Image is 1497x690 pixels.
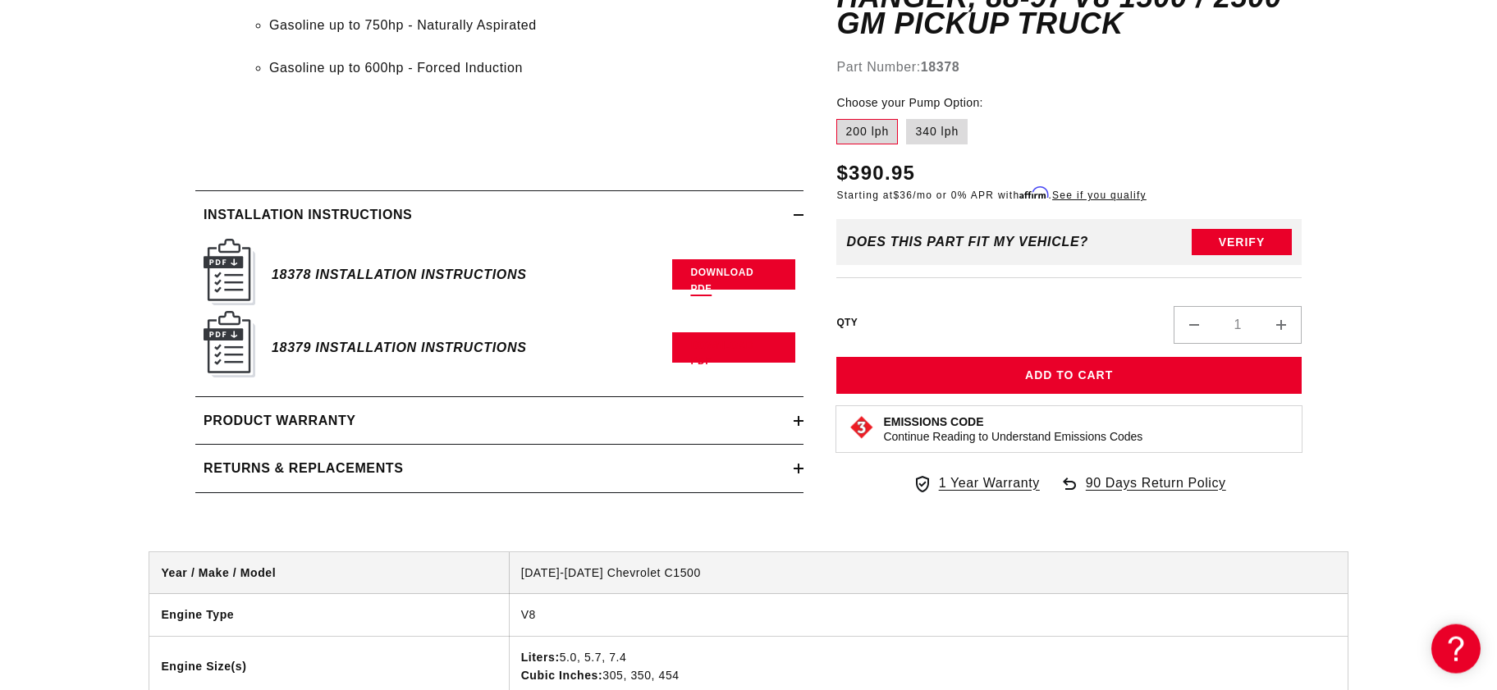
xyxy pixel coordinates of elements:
[269,15,795,36] li: Gasoline up to 750hp - Naturally Aspirated
[149,594,509,636] th: Engine Type
[836,188,1146,203] p: Starting at /mo or 0% APR with .
[672,332,795,363] a: Download PDF
[883,414,1142,443] button: Emissions CodeContinue Reading to Understand Emissions Codes
[509,552,1347,594] td: [DATE]-[DATE] Chevrolet C1500
[1192,229,1292,255] button: Verify
[521,669,603,682] strong: Cubic Inches:
[921,60,960,74] strong: 18378
[836,315,858,329] label: QTY
[149,552,509,594] th: Year / Make / Model
[204,204,412,226] h2: Installation Instructions
[195,397,803,445] summary: Product warranty
[883,414,983,427] strong: Emissions Code
[1060,472,1226,510] a: 90 Days Return Policy
[849,414,875,440] img: Emissions code
[836,119,898,145] label: 200 lph
[893,190,913,201] span: $36
[269,57,795,79] li: Gasoline up to 600hp - Forced Induction
[204,410,356,432] h2: Product warranty
[846,235,1088,249] div: Does This part fit My vehicle?
[939,472,1040,493] span: 1 Year Warranty
[672,259,795,290] a: Download PDF
[195,191,803,239] summary: Installation Instructions
[1052,190,1147,201] a: See if you qualify - Learn more about Affirm Financing (opens in modal)
[509,594,1347,636] td: V8
[204,458,403,479] h2: Returns & replacements
[836,57,1302,78] div: Part Number:
[836,357,1302,394] button: Add to Cart
[836,158,915,188] span: $390.95
[1019,187,1048,199] span: Affirm
[521,651,560,664] strong: Liters:
[204,311,255,377] img: Instruction Manual
[1086,472,1226,510] span: 90 Days Return Policy
[836,94,984,112] legend: Choose your Pump Option:
[272,336,527,359] h6: 18379 Installation Instructions
[272,263,527,286] h6: 18378 Installation Instructions
[204,239,255,305] img: Instruction Manual
[913,472,1040,493] a: 1 Year Warranty
[195,445,803,492] summary: Returns & replacements
[883,428,1142,443] p: Continue Reading to Understand Emissions Codes
[906,119,968,145] label: 340 lph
